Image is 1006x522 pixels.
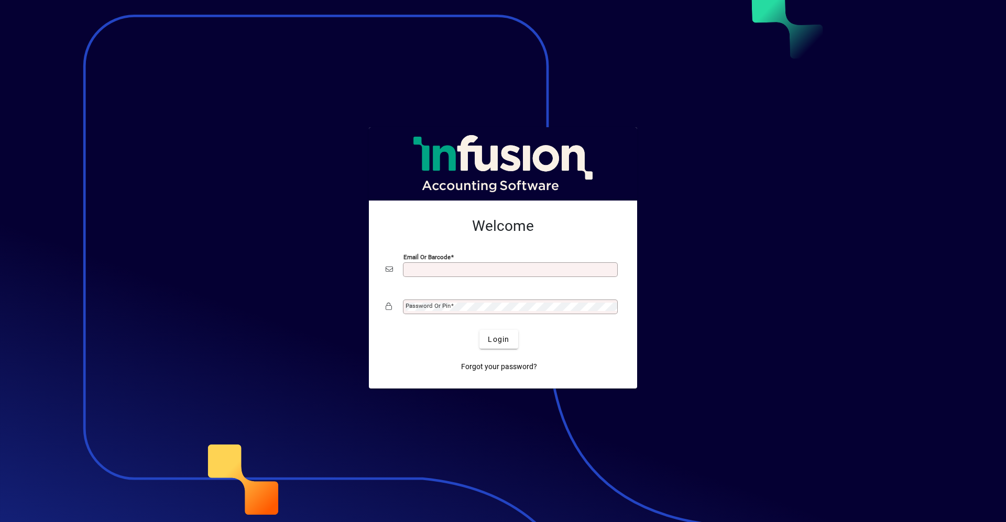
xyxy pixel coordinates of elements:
[406,302,451,309] mat-label: Password or Pin
[488,334,509,345] span: Login
[457,357,541,376] a: Forgot your password?
[386,217,620,235] h2: Welcome
[479,330,518,349] button: Login
[461,361,537,372] span: Forgot your password?
[403,253,451,261] mat-label: Email or Barcode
